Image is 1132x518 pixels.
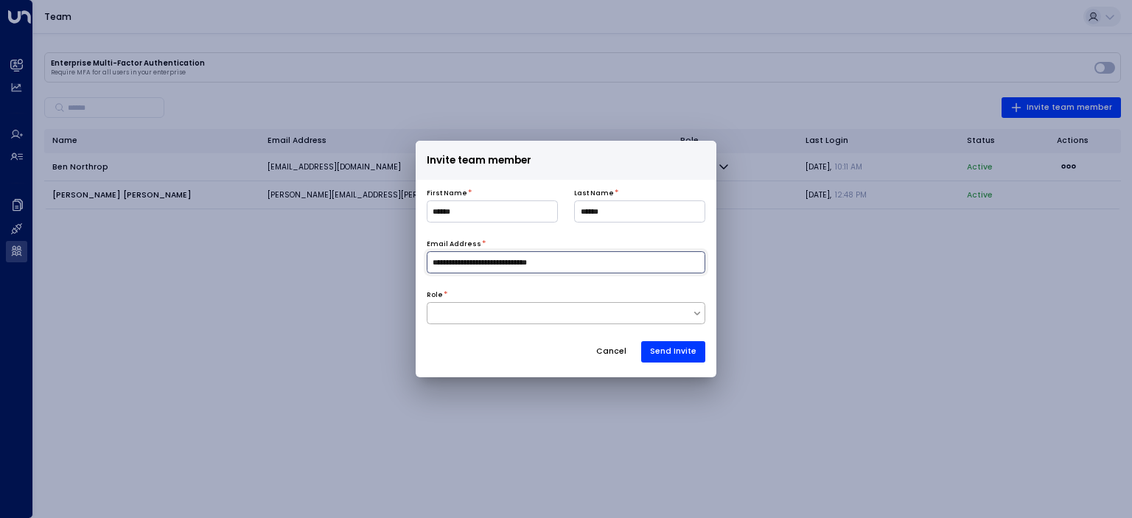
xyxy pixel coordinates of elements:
[641,341,705,363] button: Send Invite
[427,153,531,169] span: Invite team member
[574,189,614,199] label: Last Name
[427,290,443,301] label: Role
[427,239,481,250] label: Email Address
[427,189,467,199] label: First Name
[587,341,636,363] button: Cancel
